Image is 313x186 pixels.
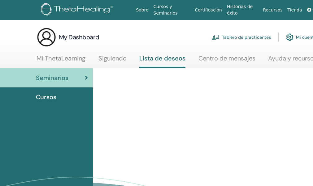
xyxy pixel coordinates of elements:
span: Seminarios [36,73,68,82]
a: Lista de deseos [139,55,185,68]
h3: My Dashboard [59,33,99,42]
a: Certificación [192,4,224,16]
a: Tablero de practicantes [212,30,271,44]
a: Tienda [285,4,305,16]
a: Historias de éxito [224,1,260,19]
a: Centro de mensajes [198,55,255,67]
a: Sobre [133,4,151,16]
img: chalkboard-teacher.svg [212,34,220,40]
img: generic-user-icon.jpg [37,27,56,47]
a: Siguiendo [98,55,127,67]
img: cog.svg [286,32,293,42]
a: Recursos [260,4,285,16]
a: Cursos y Seminarios [151,1,193,19]
img: logo.png [41,3,115,17]
a: Mi ThetaLearning [37,55,85,67]
span: Cursos [36,92,56,102]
